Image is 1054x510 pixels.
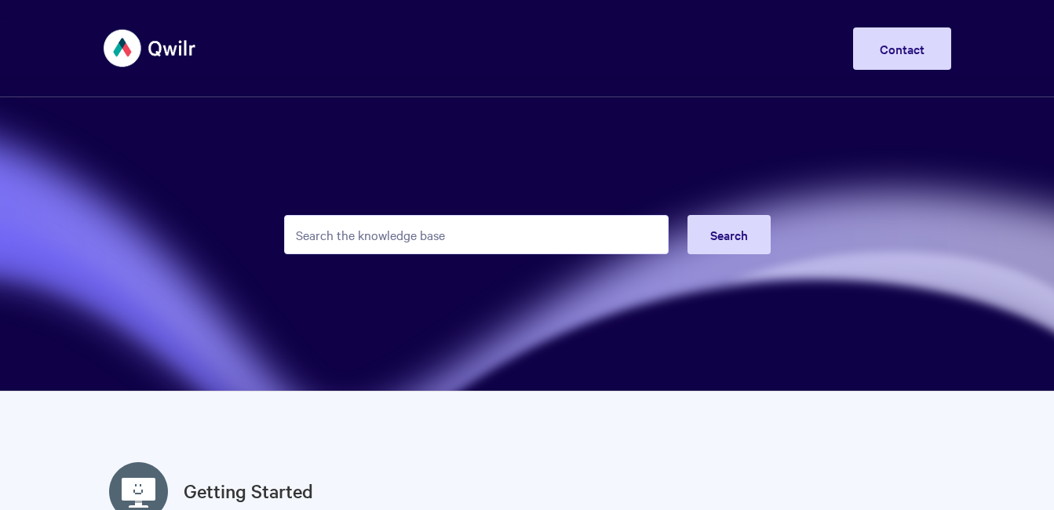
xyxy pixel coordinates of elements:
img: Qwilr Help Center [104,19,197,78]
input: Search the knowledge base [284,215,669,254]
span: Search [710,226,748,243]
a: Getting Started [184,477,313,505]
button: Search [687,215,771,254]
a: Contact [853,27,951,70]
